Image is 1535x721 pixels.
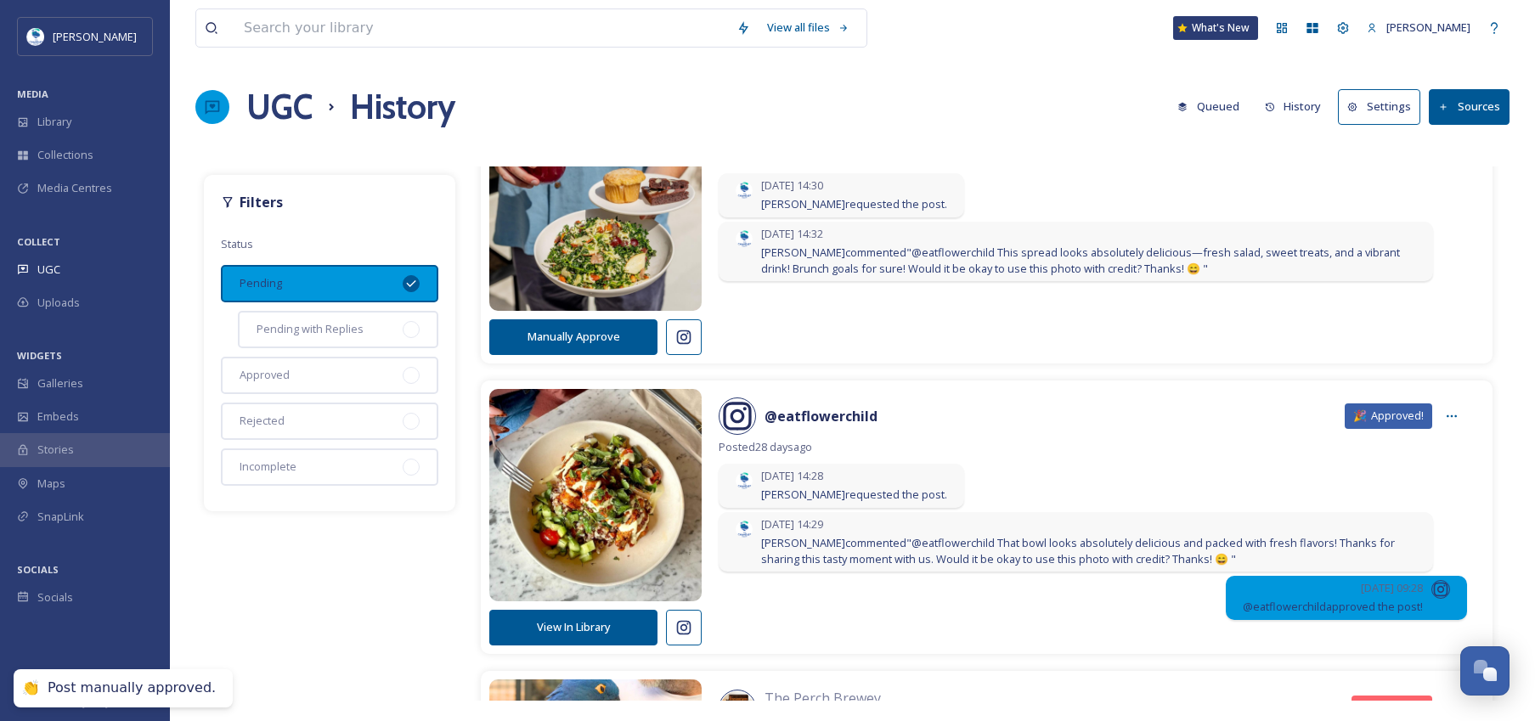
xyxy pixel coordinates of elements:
[37,442,74,458] span: Stories
[1358,11,1479,44] a: [PERSON_NAME]
[1460,646,1510,696] button: Open Chat
[765,407,878,425] strong: @ eatflowerchild
[1371,408,1424,424] span: Approved!
[37,589,73,606] span: Socials
[1345,403,1432,428] div: 🎉
[221,236,253,251] span: Status
[240,367,290,383] span: Approved
[489,610,657,645] button: View In Library
[22,679,39,697] div: 👏
[1256,90,1339,123] a: History
[37,408,79,425] span: Embeds
[37,180,112,196] span: Media Centres
[17,563,59,576] span: SOCIALS
[1381,700,1424,716] span: Pending
[736,521,753,538] img: download.jpeg
[37,262,60,278] span: UGC
[761,226,1416,242] span: [DATE] 14:32
[37,476,65,492] span: Maps
[1338,89,1429,124] a: Settings
[17,235,60,248] span: COLLECT
[240,413,285,429] span: Rejected
[37,295,80,311] span: Uploads
[736,182,753,199] img: download.jpeg
[240,193,283,211] strong: Filters
[1338,89,1420,124] button: Settings
[37,147,93,163] span: Collections
[489,77,702,332] img: 535684692_18516566563030740_7892908335095010921_n.jpg
[765,688,896,708] span: The Perch Brewey
[761,468,947,484] span: [DATE] 14:28
[761,177,947,194] span: [DATE] 14:30
[1243,599,1423,615] span: @ eatflowerchild approved the post!
[37,509,84,525] span: SnapLink
[1173,16,1258,40] a: What's New
[489,368,702,622] img: 550376475_18522483493030740_1199795749514810544_n.jpg
[1169,90,1248,123] button: Queued
[27,28,44,45] img: download.jpeg
[246,82,313,132] a: UGC
[736,472,753,489] img: download.jpeg
[1429,89,1510,124] button: Sources
[17,349,62,362] span: WIDGETS
[761,487,947,503] span: [PERSON_NAME] requested the post.
[37,114,71,130] span: Library
[350,82,455,132] h1: History
[765,406,878,426] a: @eatflowerchild
[48,679,216,697] div: Post manually approved.
[53,29,137,44] span: [PERSON_NAME]
[240,275,282,291] span: Pending
[761,196,947,212] span: [PERSON_NAME] requested the post.
[17,87,48,100] span: MEDIA
[1256,90,1330,123] button: History
[761,245,1416,277] span: [PERSON_NAME] commented "@eatflowerchild This spread looks absolutely delicious—fresh salad, swee...
[257,321,364,337] span: Pending with Replies
[736,230,753,247] img: download.jpeg
[759,11,858,44] a: View all files
[240,459,296,475] span: Incomplete
[235,9,728,47] input: Search your library
[37,375,83,391] span: Galleries
[1169,90,1256,123] a: Queued
[1243,580,1423,596] span: [DATE] 09:28
[761,516,1416,532] span: [DATE] 14:29
[1386,20,1470,35] span: [PERSON_NAME]
[489,319,657,354] button: Manually Approve
[761,535,1416,567] span: [PERSON_NAME] commented "@eatflowerchild That bowl looks absolutely delicious and packed with fre...
[719,439,1467,455] span: Posted 28 days ago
